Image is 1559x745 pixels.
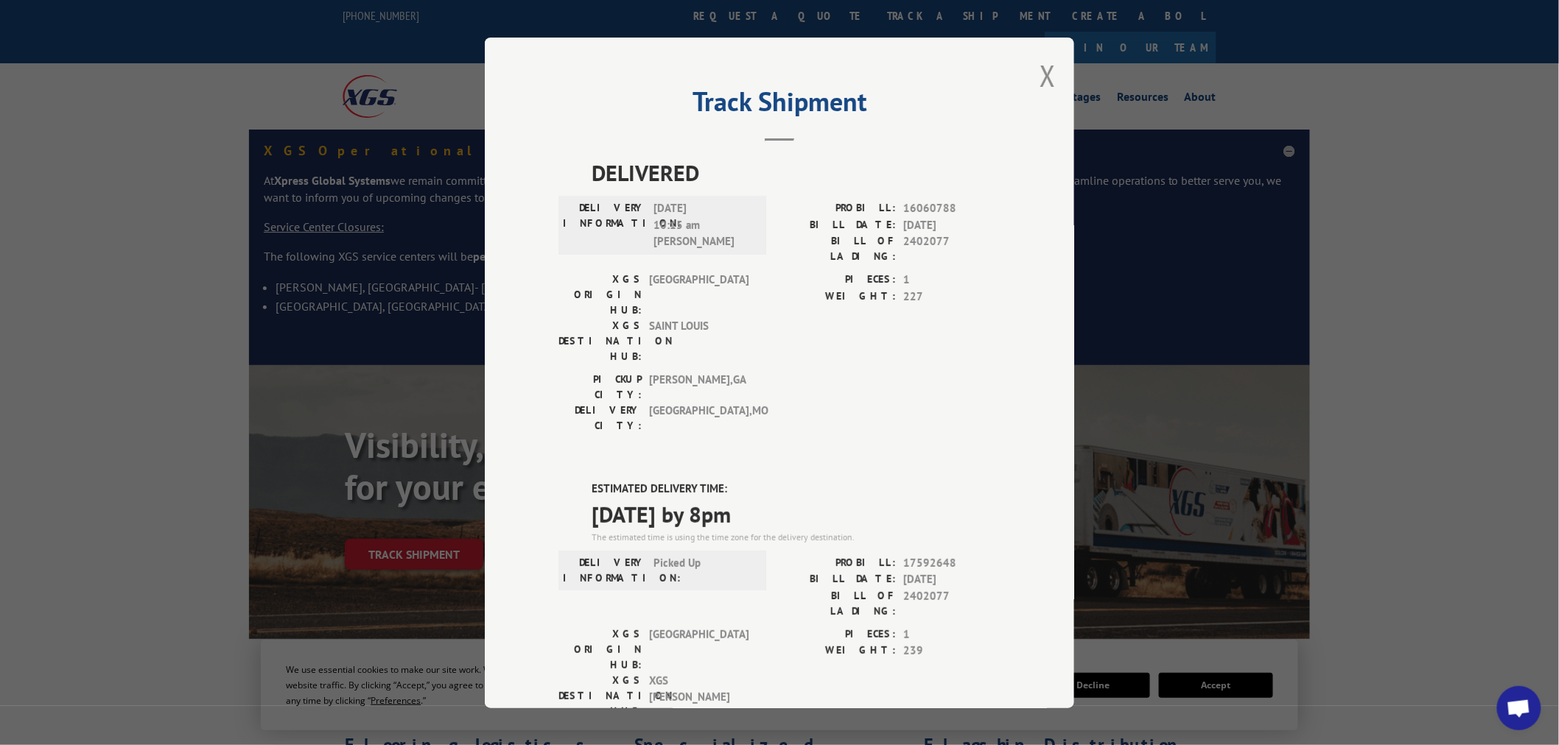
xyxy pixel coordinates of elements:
span: [PERSON_NAME] , GA [649,372,749,403]
span: [DATE] 10:15 am [PERSON_NAME] [654,200,753,250]
label: XGS ORIGIN HUB: [558,272,642,318]
span: 239 [903,643,1001,660]
label: PROBILL: [779,554,896,571]
span: 2402077 [903,587,1001,618]
span: [GEOGRAPHIC_DATA] [649,626,749,672]
span: 17592648 [903,554,1001,571]
span: [DATE] [903,571,1001,588]
span: [DATE] [903,216,1001,233]
label: BILL DATE: [779,571,896,588]
span: 1 [903,626,1001,643]
a: Open chat [1497,686,1541,730]
label: DELIVERY INFORMATION: [563,200,646,250]
span: DELIVERED [592,156,1001,189]
div: The estimated time is using the time zone for the delivery destination. [592,530,1001,543]
label: XGS DESTINATION HUB: [558,672,642,722]
span: 227 [903,288,1001,305]
label: XGS ORIGIN HUB: [558,626,642,672]
label: BILL OF LADING: [779,587,896,618]
label: PICKUP CITY: [558,372,642,403]
label: PIECES: [779,626,896,643]
span: 16060788 [903,200,1001,217]
label: BILL DATE: [779,216,896,233]
label: WEIGHT: [779,643,896,660]
h2: Track Shipment [558,91,1001,119]
label: DELIVERY CITY: [558,403,642,434]
span: [DATE] by 8pm [592,497,1001,530]
label: PIECES: [779,272,896,289]
span: 2402077 [903,233,1001,264]
label: WEIGHT: [779,288,896,305]
span: 1 [903,272,1001,289]
button: Close modal [1040,56,1056,95]
label: XGS DESTINATION HUB: [558,318,642,364]
span: XGS [PERSON_NAME] MN [649,672,749,722]
label: BILL OF LADING: [779,233,896,264]
span: [GEOGRAPHIC_DATA] [649,272,749,318]
span: Picked Up [654,554,753,585]
span: SAINT LOUIS [649,318,749,364]
label: ESTIMATED DELIVERY TIME: [592,481,1001,498]
label: PROBILL: [779,200,896,217]
span: [GEOGRAPHIC_DATA] , MO [649,403,749,434]
label: DELIVERY INFORMATION: [563,554,646,585]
